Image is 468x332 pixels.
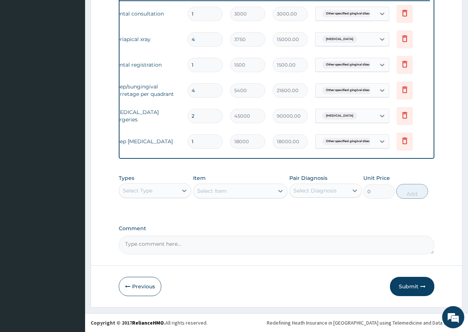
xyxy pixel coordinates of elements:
label: Unit Price [363,174,390,182]
td: [MEDICAL_DATA] surgeries [110,105,184,127]
div: Select Type [123,187,152,194]
span: Other specified gingival disea... [322,10,377,17]
div: Minimize live chat window [121,4,139,21]
label: Comment [119,225,434,232]
span: Other specified gingival disea... [322,138,377,145]
button: Add [396,184,428,199]
span: [MEDICAL_DATA] [322,112,357,120]
strong: Copyright © 2017 . [91,319,165,326]
span: We're online! [43,93,102,168]
textarea: Type your message and hit 'Enter' [4,202,141,228]
a: RelianceHMO [132,319,164,326]
img: d_794563401_company_1708531726252_794563401 [14,37,30,56]
div: Chat with us now [38,41,124,51]
button: Submit [390,277,434,296]
td: periapical xray [110,32,184,47]
label: Item [193,174,206,182]
td: dental consultation [110,6,184,21]
span: Other specified gingival disea... [322,61,377,68]
label: Pair Diagnosis [289,174,327,182]
div: Redefining Heath Insurance in [GEOGRAPHIC_DATA] using Telemedicine and Data Science! [267,319,462,326]
button: Previous [119,277,161,296]
td: deep/sungingival curretage per quadrant [110,79,184,101]
footer: All rights reserved. [85,313,468,332]
label: Types [119,175,134,181]
span: Other specified gingival disea... [322,87,377,94]
span: [MEDICAL_DATA] [322,36,357,43]
td: deep [MEDICAL_DATA] [110,134,184,149]
td: dental registration [110,57,184,72]
div: Select Diagnosis [293,187,337,194]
